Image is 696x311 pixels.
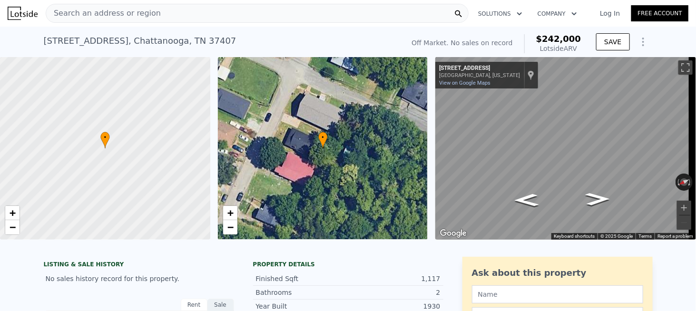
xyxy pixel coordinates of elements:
[528,70,534,80] a: Show location on map
[100,133,110,142] span: •
[536,34,581,44] span: $242,000
[471,5,530,22] button: Solutions
[223,206,237,220] a: Zoom in
[223,220,237,234] a: Zoom out
[348,274,441,283] div: 1,117
[207,299,234,311] div: Sale
[10,221,16,233] span: −
[44,261,234,270] div: LISTING & SALE HISTORY
[530,5,585,22] button: Company
[439,65,520,72] div: [STREET_ADDRESS]
[438,227,469,240] a: Open this area in Google Maps (opens a new window)
[554,233,595,240] button: Keyboard shortcuts
[634,32,653,51] button: Show Options
[46,8,161,19] span: Search an address or region
[472,285,643,303] input: Name
[10,207,16,219] span: +
[675,175,694,189] button: Reset the view
[439,72,520,78] div: [GEOGRAPHIC_DATA], [US_STATE]
[253,261,443,268] div: Property details
[631,5,688,21] a: Free Account
[435,57,696,240] div: Street View
[435,57,696,240] div: Map
[318,133,328,142] span: •
[677,215,691,230] button: Zoom out
[227,221,233,233] span: −
[318,132,328,148] div: •
[100,132,110,148] div: •
[439,80,490,86] a: View on Google Maps
[588,9,631,18] a: Log In
[678,60,693,75] button: Toggle fullscreen view
[5,220,20,234] a: Zoom out
[536,44,581,53] div: Lotside ARV
[348,288,441,297] div: 2
[412,38,512,48] div: Off Market. No sales on record
[600,233,633,239] span: © 2025 Google
[8,7,38,20] img: Lotside
[688,174,693,191] button: Rotate clockwise
[44,34,236,48] div: [STREET_ADDRESS] , Chattanooga , TN 37407
[638,233,652,239] a: Terms (opens in new tab)
[438,227,469,240] img: Google
[596,33,629,50] button: SAVE
[472,266,643,280] div: Ask about this property
[676,174,681,191] button: Rotate counterclockwise
[5,206,20,220] a: Zoom in
[44,270,234,287] div: No sales history record for this property.
[657,233,693,239] a: Report a problem
[677,201,691,215] button: Zoom in
[256,301,348,311] div: Year Built
[227,207,233,219] span: +
[504,191,549,209] path: Go Northeast, 12th Ave
[256,288,348,297] div: Bathrooms
[256,274,348,283] div: Finished Sqft
[181,299,207,311] div: Rent
[575,190,621,208] path: Go Southwest, 12th Ave
[348,301,441,311] div: 1930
